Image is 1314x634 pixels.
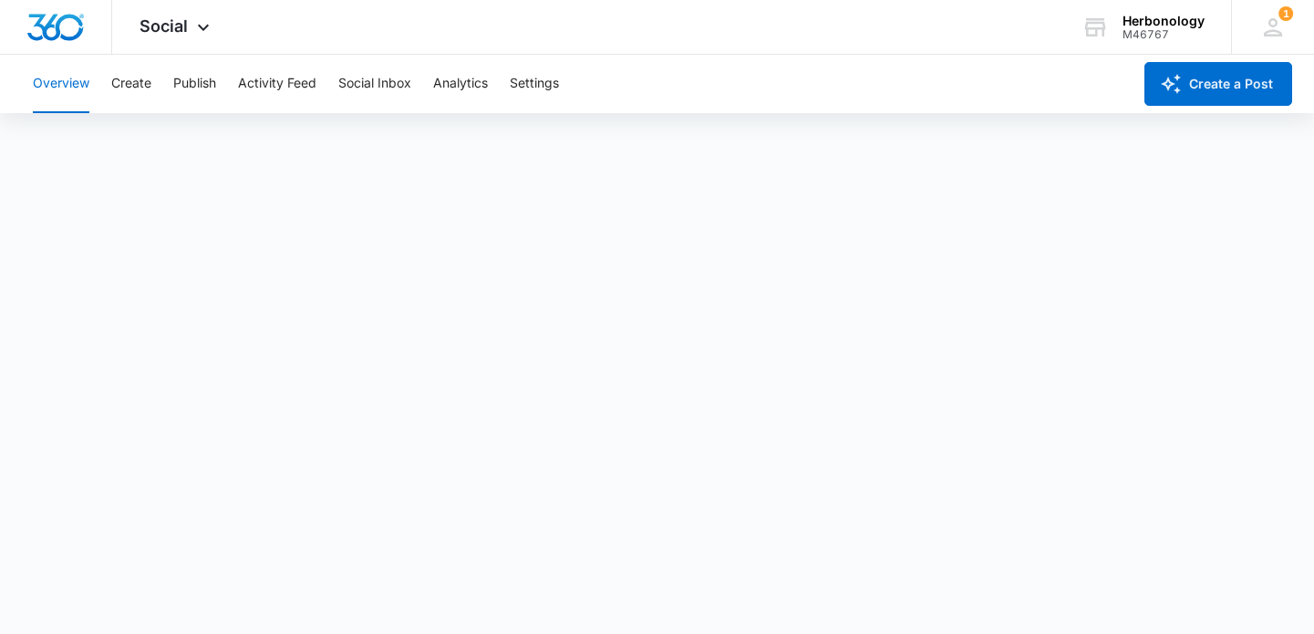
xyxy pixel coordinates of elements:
[111,55,151,113] button: Create
[33,55,89,113] button: Overview
[433,55,488,113] button: Analytics
[510,55,559,113] button: Settings
[1123,28,1205,41] div: account id
[238,55,316,113] button: Activity Feed
[140,16,188,36] span: Social
[338,55,411,113] button: Social Inbox
[1278,6,1293,21] div: notifications count
[1144,62,1292,106] button: Create a Post
[1278,6,1293,21] span: 1
[173,55,216,113] button: Publish
[1123,14,1205,28] div: account name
